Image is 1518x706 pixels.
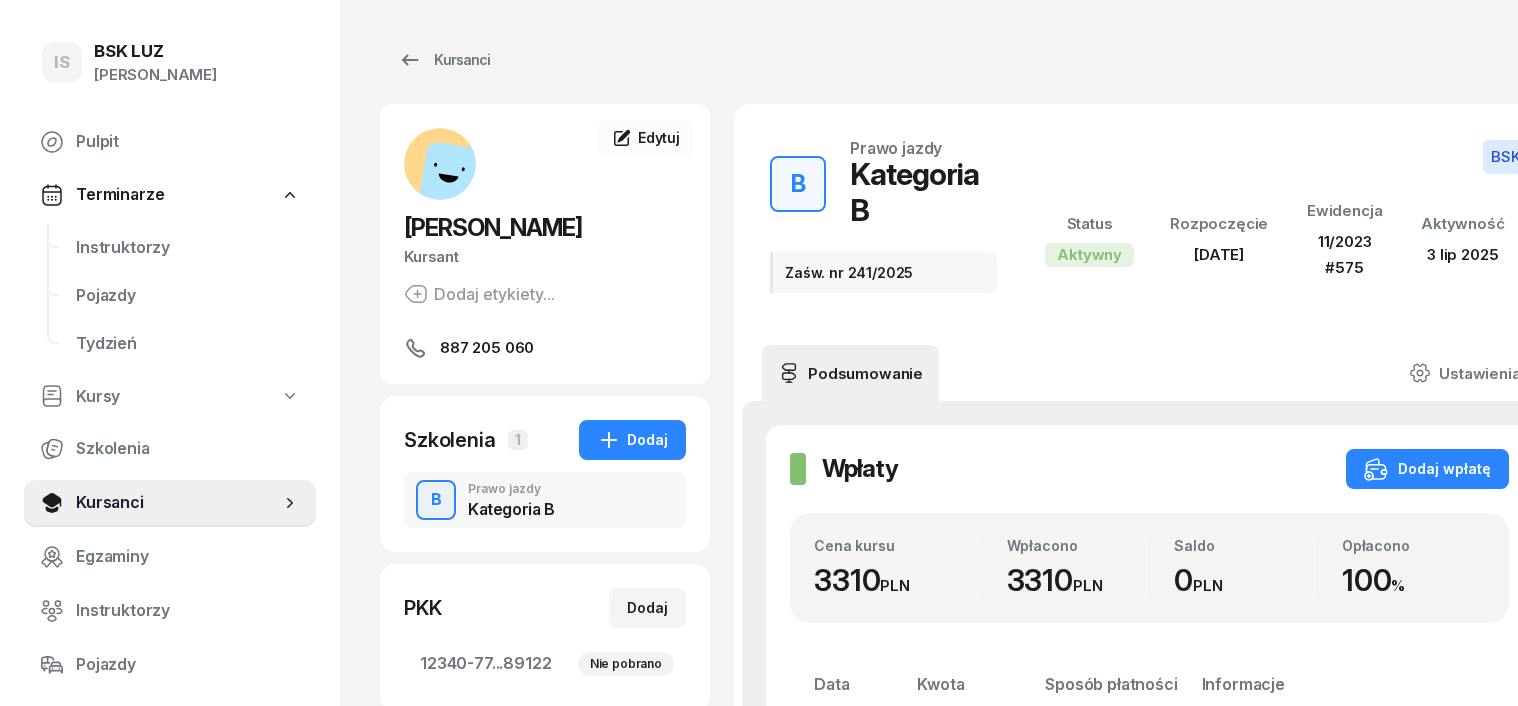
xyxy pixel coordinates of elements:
div: Aktywny [1045,243,1134,267]
button: Dodaj wpłatę [1346,449,1509,489]
span: Instruktorzy [76,235,300,261]
div: Prawo jazdy [850,140,942,156]
span: IS [54,54,70,71]
a: 12340-77...89122Nie pobrano [404,640,686,688]
button: BPrawo jazdyKategoria B [404,472,686,528]
h2: Wpłaty [822,453,898,485]
small: PLN [880,576,910,595]
span: 887 205 060 [440,336,534,360]
span: Egzaminy [76,544,300,570]
span: Pojazdy [76,283,300,309]
div: Prawo jazdy [468,483,555,495]
div: Nie pobrano [578,652,674,676]
span: Terminarze [76,182,164,208]
div: 0 [1174,562,1317,599]
span: Pulpit [76,129,300,155]
div: Rozpoczęcie [1170,211,1268,237]
span: Edytuj [638,129,680,146]
div: Aktywność [1421,211,1505,237]
div: Kursant [404,244,686,270]
a: Terminarze [24,172,316,218]
a: Edytuj [598,120,694,156]
div: Dodaj wpłatę [1364,457,1491,481]
div: Wpłacono [1007,537,1150,554]
span: [PERSON_NAME] [404,213,582,242]
div: 100 [1342,562,1485,599]
div: Kategoria B [850,156,997,228]
div: Ewidencja [1304,198,1385,224]
div: 3310 [1007,562,1150,599]
span: [DATE] [1194,245,1244,264]
a: 887 205 060 [404,336,686,360]
a: Instruktorzy [60,224,316,272]
a: Tydzień [60,320,316,368]
div: Opłacono [1342,537,1485,554]
div: Kursanci [398,48,490,72]
a: Podsumowanie [762,345,939,401]
a: Egzaminy [24,533,316,581]
button: Dodaj etykiety... [404,282,555,306]
span: Szkolenia [76,436,300,462]
span: Instruktorzy [76,598,300,624]
div: B [783,164,814,204]
button: B [770,156,826,212]
div: Kategoria B [468,501,555,517]
span: 12340-77...89122 [420,651,670,677]
button: Dodaj [609,588,686,628]
div: 11/2023 #575 [1304,229,1385,280]
div: Dodaj [627,596,668,620]
button: B [416,480,456,520]
a: Kursanci [380,40,508,80]
div: 3 lip 2025 [1421,242,1505,268]
a: Instruktorzy [24,587,316,635]
a: Pojazdy [60,272,316,320]
span: Kursy [76,384,120,410]
span: Kursanci [76,490,280,516]
a: Pulpit [24,118,316,166]
div: PKK [404,594,442,622]
div: Saldo [1174,537,1317,554]
a: Szkolenia [24,425,316,473]
div: Szkolenia [404,426,496,454]
div: [PERSON_NAME] [94,62,217,88]
small: PLN [1193,576,1223,595]
div: 3310 [814,562,982,599]
span: 1 [508,430,528,450]
div: BSK LUZ [94,43,217,60]
div: Dodaj [597,428,668,452]
div: Zaśw. nr 241/2025 [770,252,997,293]
small: PLN [1073,576,1103,595]
a: Kursanci [24,479,316,527]
a: Kursy [24,374,316,420]
span: Tydzień [76,331,300,357]
div: B [423,483,450,517]
div: Status [1045,211,1134,237]
div: Cena kursu [814,537,982,554]
a: Pojazdy [24,641,316,689]
small: % [1391,576,1405,595]
span: Pojazdy [76,652,300,678]
button: Dodaj [579,420,686,460]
